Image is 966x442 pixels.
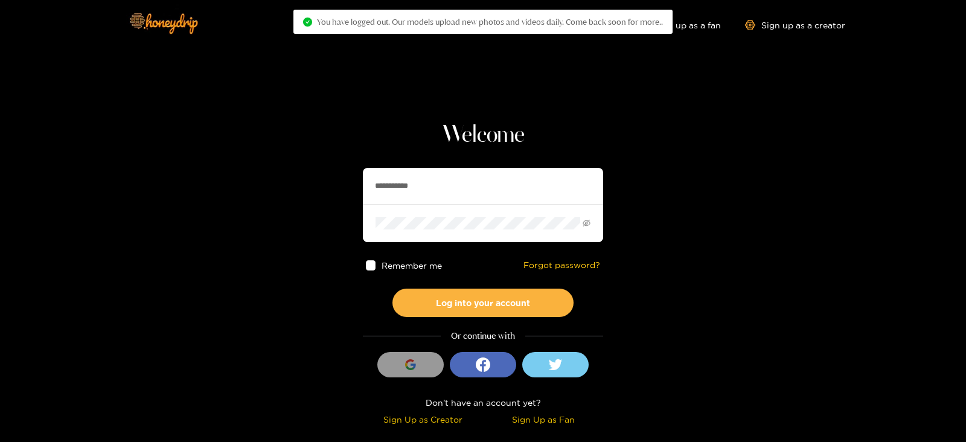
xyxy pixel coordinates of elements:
a: Sign up as a fan [638,20,721,30]
span: Remember me [382,261,443,270]
button: Log into your account [392,289,574,317]
span: check-circle [303,18,312,27]
span: eye-invisible [583,219,590,227]
h1: Welcome [363,121,603,150]
span: You have logged out. Our models upload new photos and videos daily. Come back soon for more.. [317,17,663,27]
div: Sign Up as Fan [486,412,600,426]
div: Don't have an account yet? [363,396,603,409]
div: Sign Up as Creator [366,412,480,426]
div: Or continue with [363,329,603,343]
a: Sign up as a creator [745,20,845,30]
a: Forgot password? [523,260,600,271]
